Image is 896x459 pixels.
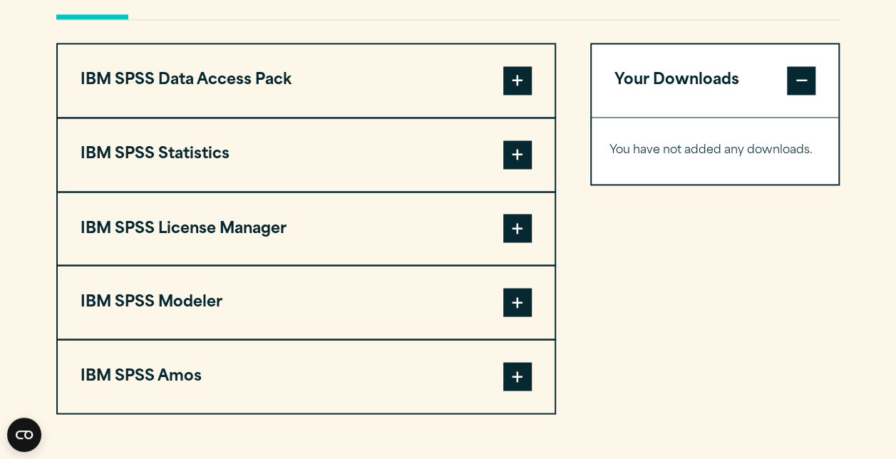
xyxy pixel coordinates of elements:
[58,340,555,413] button: IBM SPSS Amos
[58,266,555,339] button: IBM SPSS Modeler
[7,418,41,452] button: Open CMP widget
[592,117,839,184] div: Your Downloads
[58,44,555,117] button: IBM SPSS Data Access Pack
[609,140,821,161] p: You have not added any downloads.
[58,118,555,191] button: IBM SPSS Statistics
[592,44,839,117] button: Your Downloads
[58,192,555,265] button: IBM SPSS License Manager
